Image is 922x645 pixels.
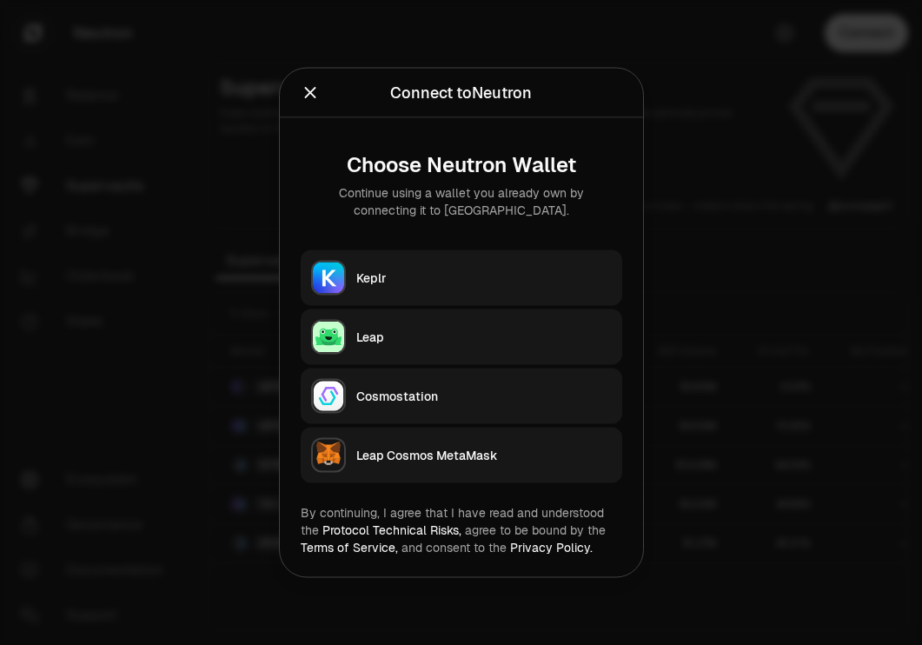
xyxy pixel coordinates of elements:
div: Cosmostation [356,388,612,405]
a: Terms of Service, [301,540,398,555]
a: Privacy Policy. [510,540,593,555]
button: CosmostationCosmostation [301,369,622,424]
button: KeplrKeplr [301,250,622,306]
a: Protocol Technical Risks, [322,522,461,538]
div: Continue using a wallet you already own by connecting it to [GEOGRAPHIC_DATA]. [315,184,608,219]
img: Leap Cosmos MetaMask [313,440,344,471]
img: Keplr [313,263,344,294]
div: Choose Neutron Wallet [315,153,608,177]
div: Connect to Neutron [390,81,532,105]
button: Close [301,81,320,105]
img: Leap [313,322,344,353]
div: Leap [356,329,612,346]
div: By continuing, I agree that I have read and understood the agree to be bound by the and consent t... [301,504,622,556]
div: Leap Cosmos MetaMask [356,447,612,464]
button: Leap Cosmos MetaMaskLeap Cosmos MetaMask [301,428,622,483]
div: Keplr [356,269,612,287]
button: LeapLeap [301,309,622,365]
img: Cosmostation [313,381,344,412]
